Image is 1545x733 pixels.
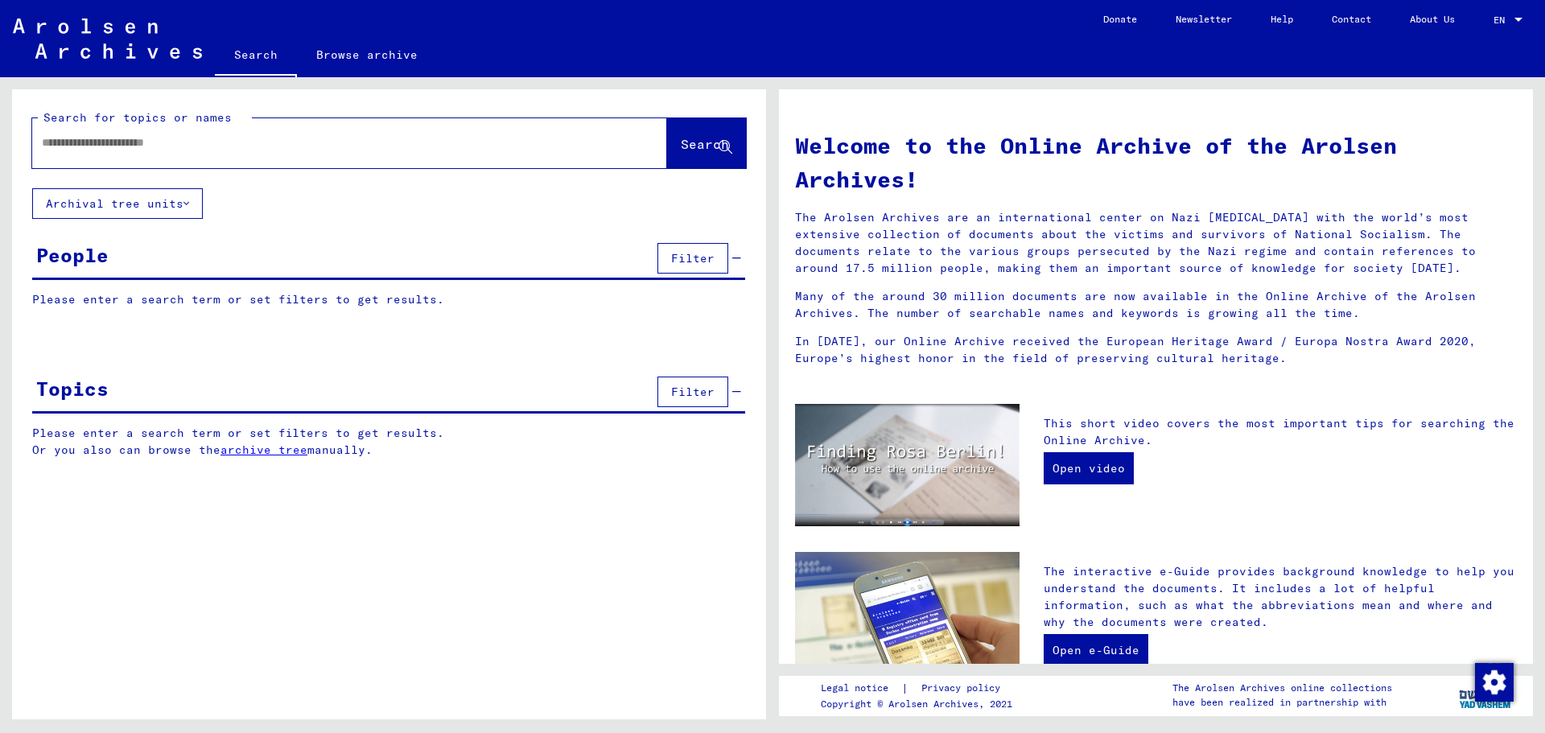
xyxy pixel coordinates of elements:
[1475,663,1514,702] img: Zustimmung ändern
[43,110,232,125] mat-label: Search for topics or names
[657,243,728,274] button: Filter
[667,118,746,168] button: Search
[795,552,1020,702] img: eguide.jpg
[795,129,1517,196] h1: Welcome to the Online Archive of the Arolsen Archives!
[13,19,202,59] img: Arolsen_neg.svg
[215,35,297,77] a: Search
[795,404,1020,526] img: video.jpg
[32,291,745,308] p: Please enter a search term or set filters to get results.
[1172,695,1392,710] p: have been realized in partnership with
[821,680,1020,697] div: |
[32,425,746,459] p: Please enter a search term or set filters to get results. Or you also can browse the manually.
[32,188,203,219] button: Archival tree units
[1456,675,1516,715] img: yv_logo.png
[1044,415,1517,449] p: This short video covers the most important tips for searching the Online Archive.
[821,680,901,697] a: Legal notice
[681,136,729,152] span: Search
[795,288,1517,322] p: Many of the around 30 million documents are now available in the Online Archive of the Arolsen Ar...
[657,377,728,407] button: Filter
[1493,14,1505,26] mat-select-trigger: EN
[36,374,109,403] div: Topics
[795,333,1517,367] p: In [DATE], our Online Archive received the European Heritage Award / Europa Nostra Award 2020, Eu...
[908,680,1020,697] a: Privacy policy
[1172,681,1392,695] p: The Arolsen Archives online collections
[1044,452,1134,484] a: Open video
[671,385,715,399] span: Filter
[1044,563,1517,631] p: The interactive e-Guide provides background knowledge to help you understand the documents. It in...
[671,251,715,266] span: Filter
[220,443,307,457] a: archive tree
[36,241,109,270] div: People
[821,697,1020,711] p: Copyright © Arolsen Archives, 2021
[795,209,1517,277] p: The Arolsen Archives are an international center on Nazi [MEDICAL_DATA] with the world’s most ext...
[297,35,437,74] a: Browse archive
[1044,634,1148,666] a: Open e-Guide
[1474,662,1513,701] div: Zustimmung ändern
